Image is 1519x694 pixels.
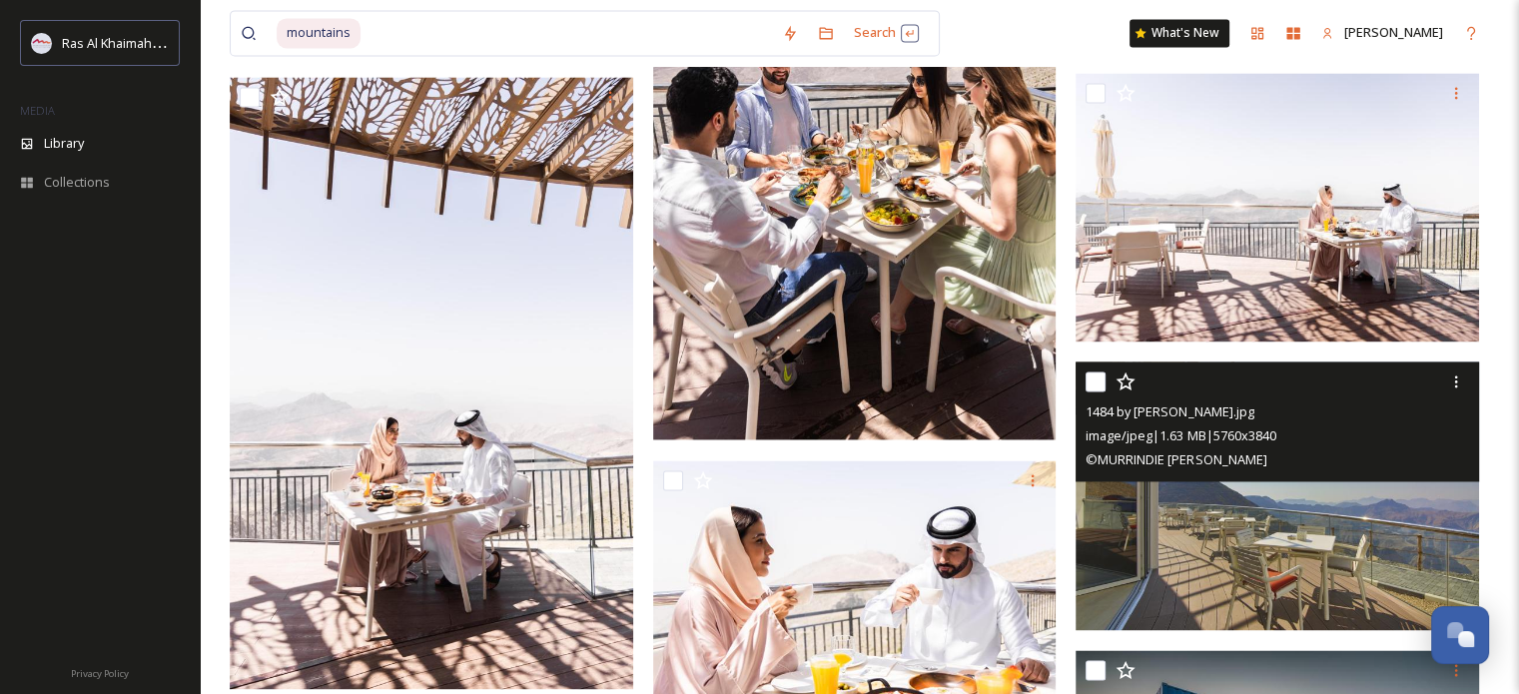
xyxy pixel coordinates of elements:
span: Ras Al Khaimah Tourism Development Authority [62,33,345,52]
span: MEDIA [20,103,55,118]
img: 1484 by Puro.jpg [1076,361,1479,631]
img: Logo_RAKTDA_RGB-01.png [32,33,52,53]
span: Collections [44,173,110,192]
img: 1484 By PURO.jpg [1076,73,1479,343]
span: [PERSON_NAME] [1344,23,1443,41]
span: Privacy Policy [71,667,129,680]
div: Search [844,13,929,52]
span: image/jpeg | 1.63 MB | 5760 x 3840 [1086,426,1275,444]
img: 1484 By PURO.jpg [230,77,638,689]
span: © MURRINDIE [PERSON_NAME] [1086,450,1266,468]
a: Privacy Policy [71,660,129,684]
button: Open Chat [1431,606,1489,664]
span: mountains [277,18,361,47]
span: 1484 by [PERSON_NAME].jpg [1086,402,1253,420]
a: [PERSON_NAME] [1311,13,1453,52]
a: What's New [1130,19,1229,47]
span: Library [44,134,84,153]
